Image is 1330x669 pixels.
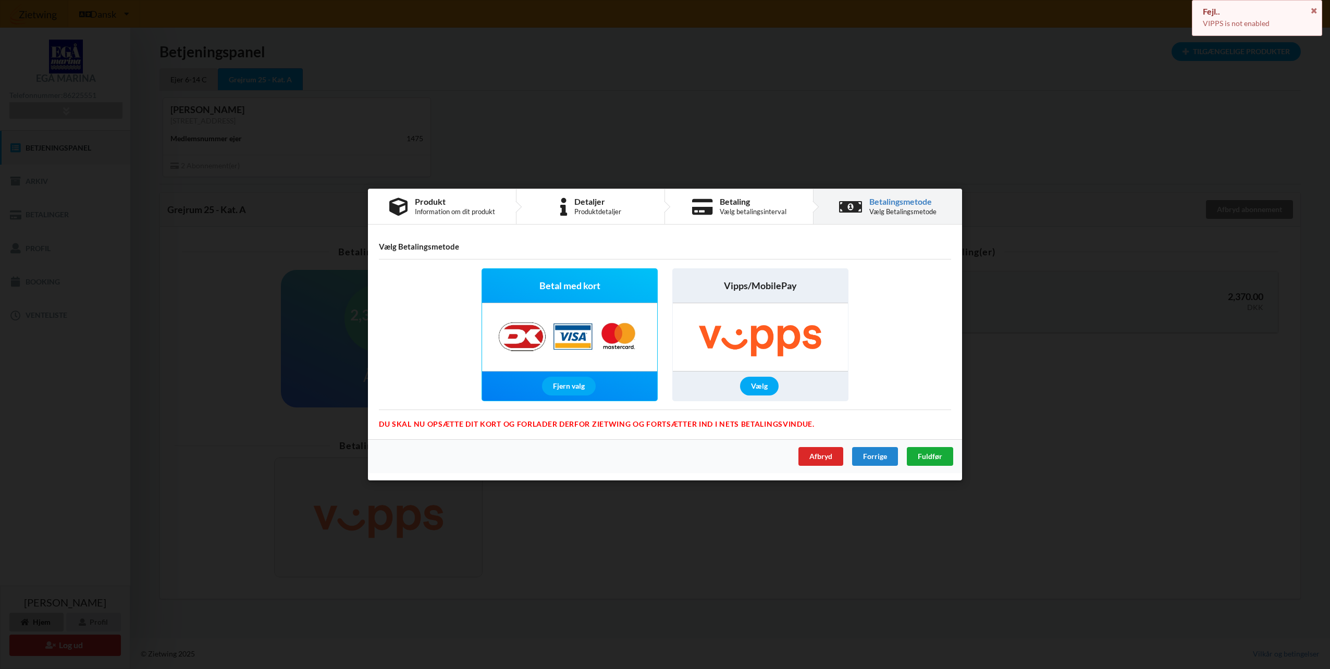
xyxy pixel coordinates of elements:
[852,447,898,466] div: Forrige
[379,410,951,421] div: Du skal nu opsætte dit kort og forlader derfor Zietwing og fortsætter ind i Nets betalingsvindue.
[798,447,843,466] div: Afbryd
[720,207,786,216] div: Vælg betalingsinterval
[1203,18,1311,29] p: VIPPS is not enabled
[724,279,797,292] span: Vipps/MobilePay
[740,377,779,395] div: Vælg
[415,197,495,206] div: Produkt
[720,197,786,206] div: Betaling
[574,197,621,206] div: Detaljer
[415,207,495,216] div: Information om dit produkt
[379,242,951,252] h4: Vælg Betalingsmetode
[488,303,651,371] img: Nets
[1203,6,1311,17] div: Fejl..
[918,452,942,461] span: Fuldfør
[676,303,844,371] img: Vipps/MobilePay
[574,207,621,216] div: Produktdetaljer
[539,279,600,292] span: Betal med kort
[869,197,937,206] div: Betalingsmetode
[542,377,596,395] div: Fjern valg
[869,207,937,216] div: Vælg Betalingsmetode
